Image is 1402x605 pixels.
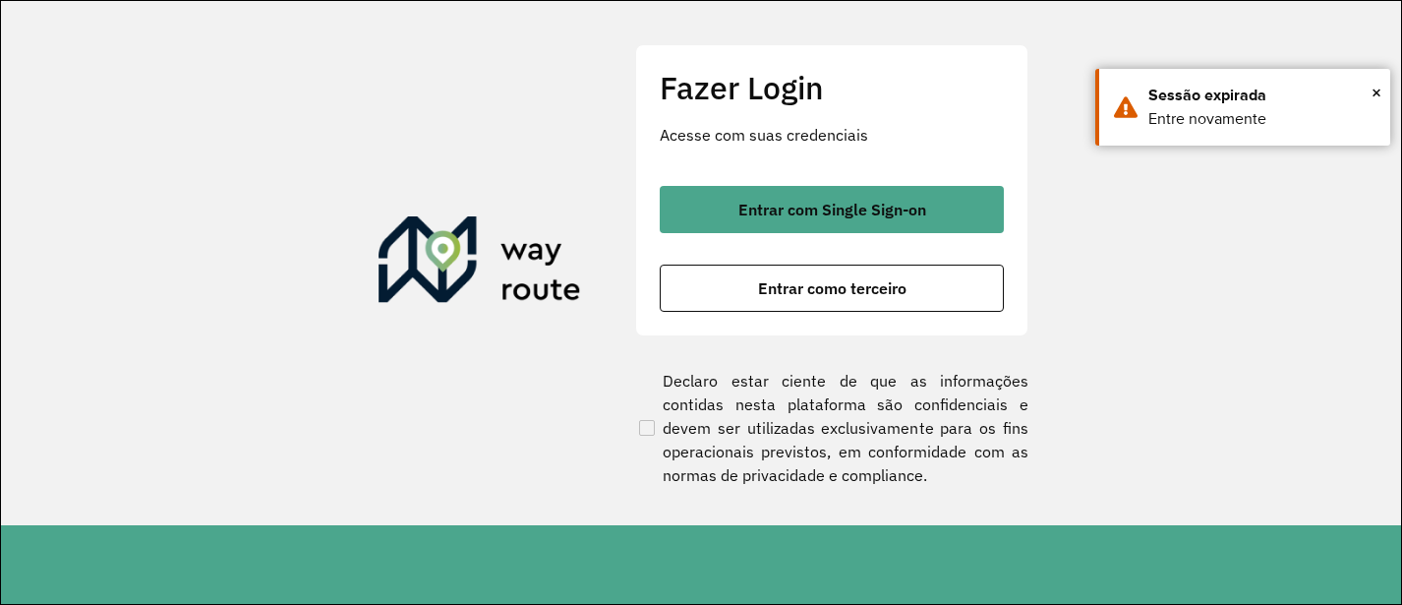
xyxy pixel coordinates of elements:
span: × [1372,78,1381,107]
div: Entre novamente [1148,107,1375,131]
span: Entrar com Single Sign-on [738,202,926,217]
div: Sessão expirada [1148,84,1375,107]
button: button [660,186,1004,233]
button: Close [1372,78,1381,107]
p: Acesse com suas credenciais [660,123,1004,147]
label: Declaro estar ciente de que as informações contidas nesta plataforma são confidenciais e devem se... [635,369,1028,487]
h2: Fazer Login [660,69,1004,106]
button: button [660,265,1004,312]
img: Roteirizador AmbevTech [379,216,581,311]
span: Entrar como terceiro [758,280,906,296]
